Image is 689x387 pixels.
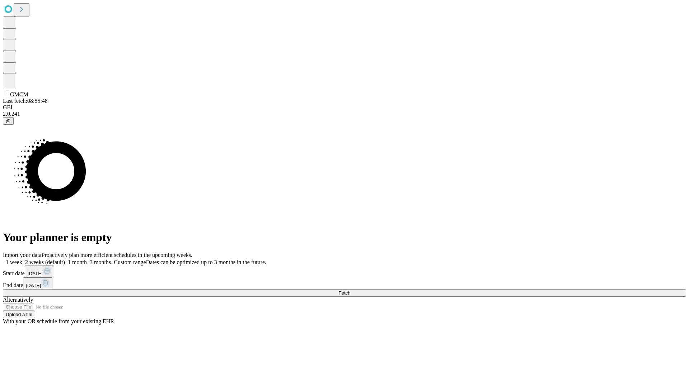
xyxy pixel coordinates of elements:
[3,318,114,324] span: With your OR schedule from your existing EHR
[114,259,146,265] span: Custom range
[3,297,33,303] span: Alternatively
[23,277,52,289] button: [DATE]
[3,266,686,277] div: Start date
[6,118,11,124] span: @
[3,111,686,117] div: 2.0.241
[28,271,43,276] span: [DATE]
[26,283,41,288] span: [DATE]
[3,311,35,318] button: Upload a file
[3,289,686,297] button: Fetch
[42,252,192,258] span: Proactively plan more efficient schedules in the upcoming weeks.
[3,98,48,104] span: Last fetch: 08:55:48
[3,117,14,125] button: @
[3,252,42,258] span: Import your data
[68,259,87,265] span: 1 month
[3,104,686,111] div: GEI
[6,259,22,265] span: 1 week
[10,91,28,97] span: GMCM
[3,277,686,289] div: End date
[90,259,111,265] span: 3 months
[146,259,266,265] span: Dates can be optimized up to 3 months in the future.
[25,259,65,265] span: 2 weeks (default)
[338,290,350,296] span: Fetch
[25,266,54,277] button: [DATE]
[3,231,686,244] h1: Your planner is empty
